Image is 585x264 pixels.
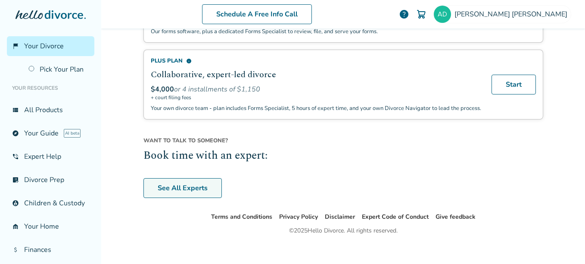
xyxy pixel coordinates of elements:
[492,75,536,94] a: Start
[7,240,94,260] a: attach_moneyFinances
[12,153,19,160] span: phone_in_talk
[151,28,481,35] p: Our forms software, plus a dedicated Forms Specialist to review, file, and serve your forms.
[151,57,481,65] div: Plus Plan
[7,147,94,167] a: phone_in_talkExpert Help
[143,148,543,164] h2: Book time with an expert:
[7,193,94,213] a: account_childChildren & Custody
[64,129,81,138] span: AI beta
[12,107,19,113] span: view_list
[7,170,94,190] a: list_alt_checkDivorce Prep
[279,213,318,221] a: Privacy Policy
[186,58,192,64] span: info
[211,213,272,221] a: Terms and Conditions
[151,68,481,81] h2: Collaborative, expert-led divorce
[362,213,429,221] a: Expert Code of Conduct
[12,176,19,183] span: list_alt_check
[7,79,94,97] li: Your Resources
[7,217,94,236] a: garage_homeYour Home
[24,41,64,51] span: Your Divorce
[151,85,174,94] span: $4,000
[12,246,19,253] span: attach_money
[23,60,94,79] a: Pick Your Plan
[434,6,451,23] img: lenangdicicco@gmail.com
[143,137,543,145] span: Want to talk to someone?
[436,212,476,222] li: Give feedback
[202,4,312,24] a: Schedule A Free Info Call
[289,226,398,236] div: © 2025 Hello Divorce. All rights reserved.
[7,123,94,143] a: exploreYour GuideAI beta
[12,43,19,50] span: flag_2
[12,223,19,230] span: garage_home
[325,212,355,222] li: Disclaimer
[7,100,94,120] a: view_listAll Products
[151,85,481,94] div: or 4 installments of $1,150
[454,9,571,19] span: [PERSON_NAME] [PERSON_NAME]
[7,36,94,56] a: flag_2Your Divorce
[12,200,19,207] span: account_child
[12,130,19,137] span: explore
[542,223,585,264] iframe: Chat Widget
[143,178,222,198] a: See All Experts
[151,104,481,112] p: Your own divorce team - plan includes Forms Specialist, 5 hours of expert time, and your own Divo...
[399,9,409,19] a: help
[151,94,481,101] span: + court filing fees
[416,9,426,19] img: Cart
